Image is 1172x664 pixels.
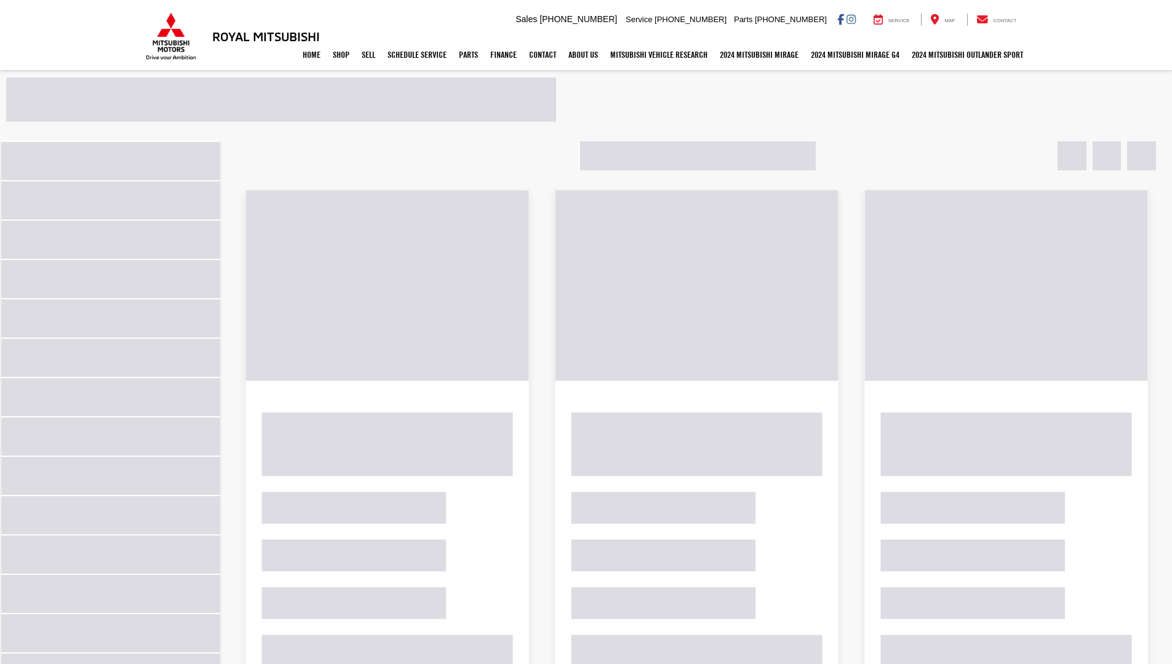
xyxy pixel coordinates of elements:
[837,14,844,24] a: Facebook: Click to visit our Facebook page
[484,39,523,70] a: Finance
[714,39,805,70] a: 2024 Mitsubishi Mirage
[864,14,919,26] a: Service
[540,14,617,24] span: [PHONE_NUMBER]
[516,14,537,24] span: Sales
[755,15,827,24] span: [PHONE_NUMBER]
[381,39,453,70] a: Schedule Service: Opens in a new tab
[921,14,964,26] a: Map
[356,39,381,70] a: Sell
[967,14,1026,26] a: Contact
[944,18,955,23] span: Map
[888,18,910,23] span: Service
[143,12,199,60] img: Mitsubishi
[734,15,752,24] span: Parts
[453,39,484,70] a: Parts: Opens in a new tab
[327,39,356,70] a: Shop
[847,14,856,24] a: Instagram: Click to visit our Instagram page
[906,39,1029,70] a: 2024 Mitsubishi Outlander SPORT
[626,15,652,24] span: Service
[604,39,714,70] a: Mitsubishi Vehicle Research
[523,39,562,70] a: Contact
[993,18,1016,23] span: Contact
[212,30,320,43] h3: Royal Mitsubishi
[562,39,604,70] a: About Us
[297,39,327,70] a: Home
[805,39,906,70] a: 2024 Mitsubishi Mirage G4
[655,15,727,24] span: [PHONE_NUMBER]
